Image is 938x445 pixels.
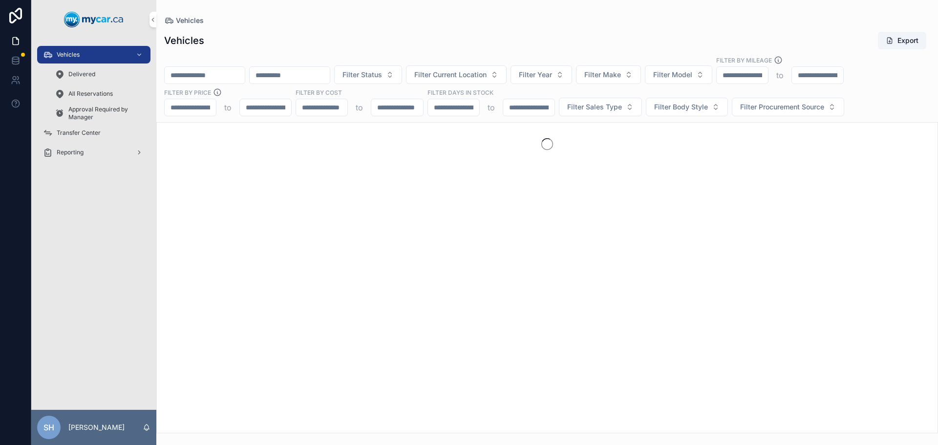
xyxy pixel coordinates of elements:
[164,88,211,97] label: FILTER BY PRICE
[559,98,642,116] button: Select Button
[334,65,402,84] button: Select Button
[164,34,204,47] h1: Vehicles
[740,102,824,112] span: Filter Procurement Source
[576,65,641,84] button: Select Button
[342,70,382,80] span: Filter Status
[716,56,772,64] label: Filter By Mileage
[356,102,363,113] p: to
[68,70,95,78] span: Delivered
[511,65,572,84] button: Select Button
[646,98,728,116] button: Select Button
[49,105,150,122] a: Approval Required by Manager
[653,70,692,80] span: Filter Model
[57,129,101,137] span: Transfer Center
[567,102,622,112] span: Filter Sales Type
[49,65,150,83] a: Delivered
[64,12,124,27] img: App logo
[224,102,232,113] p: to
[406,65,507,84] button: Select Button
[654,102,708,112] span: Filter Body Style
[176,16,204,25] span: Vehicles
[645,65,712,84] button: Select Button
[732,98,844,116] button: Select Button
[519,70,552,80] span: Filter Year
[37,46,150,64] a: Vehicles
[31,39,156,174] div: scrollable content
[296,88,342,97] label: FILTER BY COST
[57,51,80,59] span: Vehicles
[776,69,784,81] p: to
[68,106,141,121] span: Approval Required by Manager
[49,85,150,103] a: All Reservations
[43,422,54,433] span: SH
[68,423,125,432] p: [PERSON_NAME]
[878,32,926,49] button: Export
[427,88,493,97] label: Filter Days In Stock
[584,70,621,80] span: Filter Make
[488,102,495,113] p: to
[57,148,84,156] span: Reporting
[68,90,113,98] span: All Reservations
[37,124,150,142] a: Transfer Center
[164,16,204,25] a: Vehicles
[37,144,150,161] a: Reporting
[414,70,487,80] span: Filter Current Location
